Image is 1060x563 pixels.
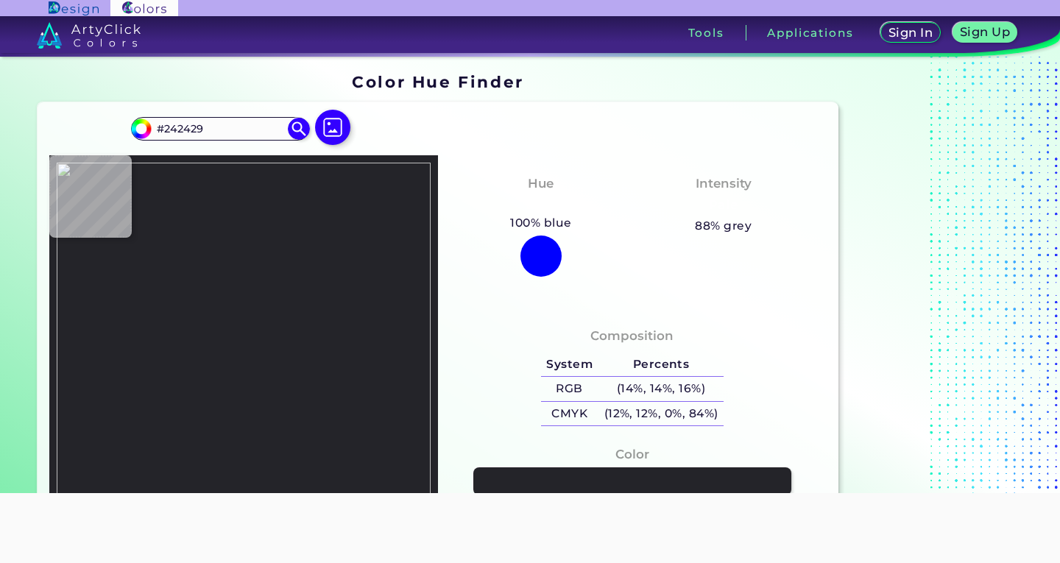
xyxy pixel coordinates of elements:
[315,110,350,145] img: icon picture
[288,118,310,140] img: icon search
[541,353,598,377] h5: System
[962,26,1008,38] h5: Sign Up
[883,24,937,42] a: Sign In
[767,27,853,38] h3: Applications
[615,444,649,465] h4: Color
[598,377,724,401] h5: (14%, 14%, 16%)
[541,402,598,426] h5: CMYK
[702,196,744,214] h3: Pale
[57,163,431,529] img: de39e385-84b8-41b9-9360-86315baa9dc6
[519,196,562,214] h3: Blue
[696,173,752,194] h4: Intensity
[152,118,289,138] input: type color..
[590,325,674,347] h4: Composition
[262,493,798,559] iframe: Advertisement
[688,27,724,38] h3: Tools
[49,1,98,15] img: ArtyClick Design logo
[598,402,724,426] h5: (12%, 12%, 0%, 84%)
[505,213,578,233] h5: 100% blue
[37,22,141,49] img: logo_artyclick_colors_white.svg
[528,173,554,194] h4: Hue
[598,353,724,377] h5: Percents
[891,27,930,38] h5: Sign In
[955,24,1014,42] a: Sign Up
[695,216,752,236] h5: 88% grey
[352,71,523,93] h1: Color Hue Finder
[541,377,598,401] h5: RGB
[844,68,1028,554] iframe: Advertisement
